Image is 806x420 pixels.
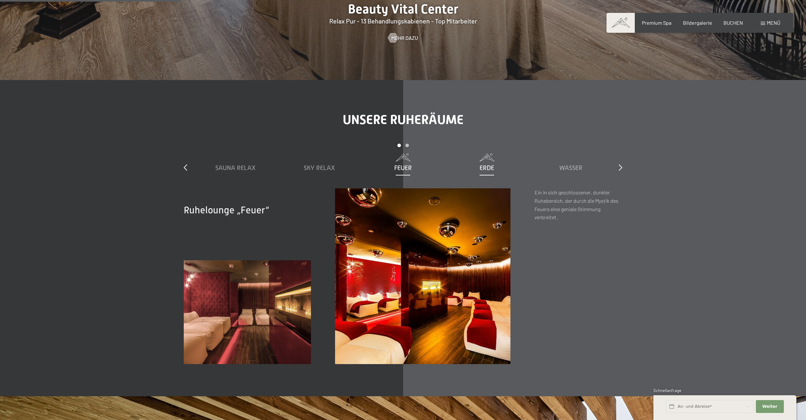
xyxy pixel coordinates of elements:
[343,112,464,127] span: Unsere Ruheräume
[391,34,418,41] span: Mehr dazu
[653,388,681,393] span: Schnellanfrage
[397,144,401,147] div: Carousel Page 1 (Current Slide)
[335,188,510,364] img: Ein Wellness-Urlaub in Südtirol – 7.700 m² Spa, 10 Saunen
[683,20,712,26] a: Bildergalerie
[215,164,256,171] span: Sauna Relax
[756,400,784,413] button: Weiter
[394,164,412,171] span: Feuer
[559,164,582,171] span: Wasser
[762,404,777,409] span: Weiter
[184,205,269,216] span: Ruhelounge „Feuer“
[723,20,743,26] a: BUCHEN
[535,188,622,221] p: Ein in sich geschlossener, dunkler Ruhebereich, der durch die Mystik des Feuers eine geniale Stim...
[388,34,418,41] a: Mehr dazu
[304,164,335,171] span: Sky Relax
[642,20,671,26] a: Premium Spa
[405,144,409,147] div: Carousel Page 2
[767,20,780,26] span: Menü
[480,164,494,171] span: Erde
[193,144,613,154] div: Carousel Pagination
